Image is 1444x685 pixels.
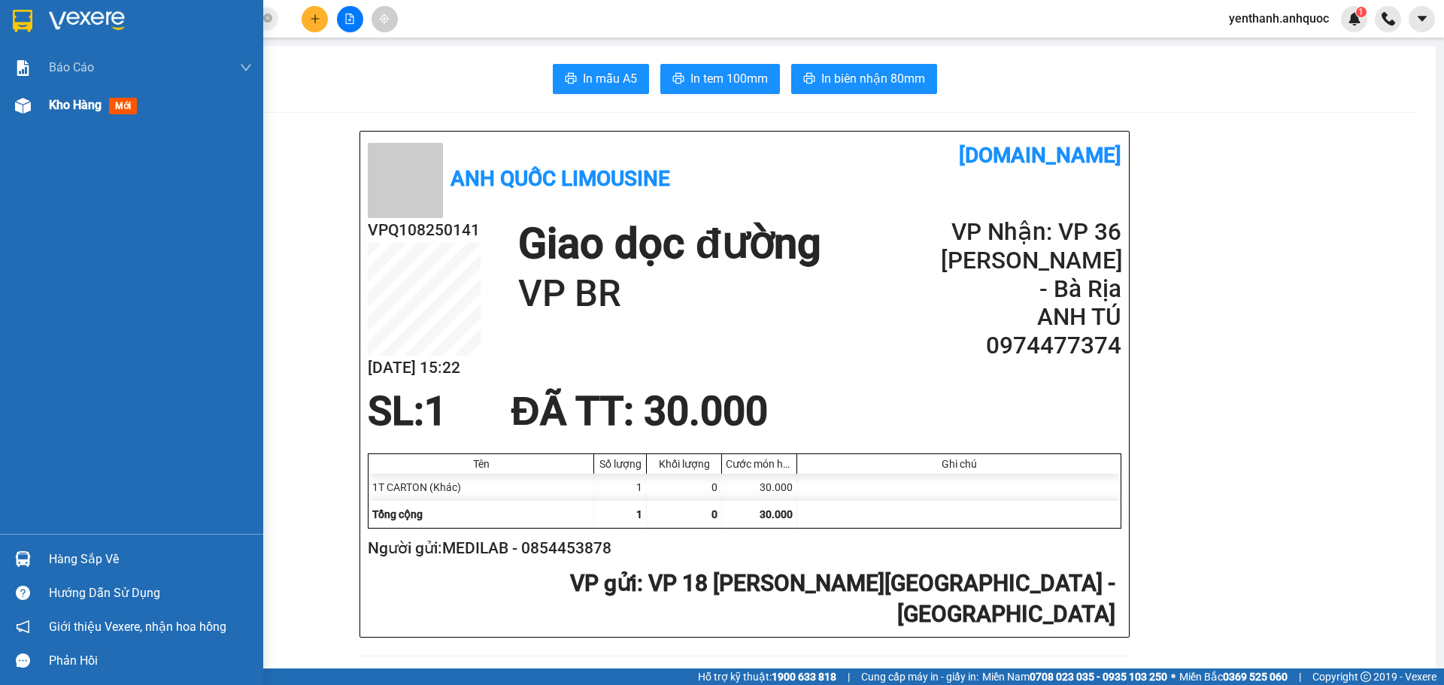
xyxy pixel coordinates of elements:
h1: Giao dọc đường [518,218,821,270]
span: 0 [711,508,717,520]
span: Báo cáo [49,58,94,77]
span: In tem 100mm [690,69,768,88]
img: solution-icon [15,60,31,76]
img: logo-vxr [13,10,32,32]
span: close-circle [263,14,272,23]
button: printerIn biên nhận 80mm [791,64,937,94]
span: Nhận: [176,14,212,30]
span: yenthanh.anhquoc [1217,9,1341,28]
img: warehouse-icon [15,551,31,567]
div: Phản hồi [49,650,252,672]
button: printerIn mẫu A5 [553,64,649,94]
h2: 0974477374 [941,332,1121,360]
span: 1 [424,388,447,435]
h1: VP BR [518,270,821,318]
img: warehouse-icon [15,98,31,114]
button: printerIn tem 100mm [660,64,780,94]
h2: : VP 18 [PERSON_NAME][GEOGRAPHIC_DATA] - [GEOGRAPHIC_DATA] [368,568,1115,629]
span: VP gửi [570,570,637,596]
span: Giới thiệu Vexere, nhận hoa hồng [49,617,226,636]
strong: 0708 023 035 - 0935 103 250 [1030,671,1167,683]
b: [DOMAIN_NAME] [959,143,1121,168]
div: ANH TÚ [176,67,297,85]
button: caret-down [1409,6,1435,32]
span: printer [803,72,815,86]
span: printer [565,72,577,86]
span: 30.000 [760,508,793,520]
span: caret-down [1415,12,1429,26]
button: aim [372,6,398,32]
span: Hỗ trợ kỹ thuật: [698,668,836,685]
h2: Người gửi: MEDILAB - 0854453878 [368,536,1115,561]
div: Số lượng [598,458,642,470]
span: aim [379,14,390,24]
div: Khối lượng [651,458,717,470]
div: 30.000 [722,474,797,501]
button: file-add [337,6,363,32]
span: Gửi: [13,14,36,30]
div: Hướng dẫn sử dụng [49,582,252,605]
span: | [1299,668,1301,685]
span: VP BR [198,106,260,132]
div: 0974477374 [176,85,297,106]
button: plus [302,6,328,32]
h2: VP Nhận: VP 36 [PERSON_NAME] - Bà Rịa [941,218,1121,303]
span: mới [109,98,137,114]
span: | [848,668,850,685]
span: Cung cấp máy in - giấy in: [861,668,978,685]
span: close-circle [263,12,272,26]
h2: [DATE] 15:22 [368,356,481,380]
img: phone-icon [1382,12,1395,26]
div: 1T CARTON (Khác) [369,474,594,501]
sup: 1 [1356,7,1367,17]
span: 1 [636,508,642,520]
span: message [16,653,30,668]
span: Miền Bắc [1179,668,1288,685]
h2: ANH TÚ [941,303,1121,332]
div: VP 36 [PERSON_NAME] - Bà Rịa [176,13,297,67]
span: ĐÃ TT : 30.000 [511,388,767,435]
span: ⚪️ [1171,674,1176,680]
b: Anh Quốc Limousine [450,166,670,191]
span: 1 [1358,7,1364,17]
span: Kho hàng [49,98,102,112]
div: 0 [647,474,722,501]
div: Ghi chú [801,458,1117,470]
span: In biên nhận 80mm [821,69,925,88]
img: icon-new-feature [1348,12,1361,26]
div: VP 18 [PERSON_NAME][GEOGRAPHIC_DATA] - [GEOGRAPHIC_DATA] [13,13,165,103]
div: Hàng sắp về [49,548,252,571]
span: Miền Nam [982,668,1167,685]
span: question-circle [16,586,30,600]
div: Tên [372,458,590,470]
strong: 0369 525 060 [1223,671,1288,683]
h2: VPQ108250141 [368,218,481,243]
div: MEDILAB [13,103,165,121]
strong: 1900 633 818 [772,671,836,683]
span: In mẫu A5 [583,69,637,88]
span: file-add [344,14,355,24]
div: 1 [594,474,647,501]
span: copyright [1361,671,1371,682]
span: down [240,62,252,74]
span: Tổng cộng [372,508,423,520]
span: SL: [368,388,424,435]
span: plus [310,14,320,24]
div: Cước món hàng [726,458,793,470]
span: notification [16,620,30,634]
span: printer [672,72,684,86]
